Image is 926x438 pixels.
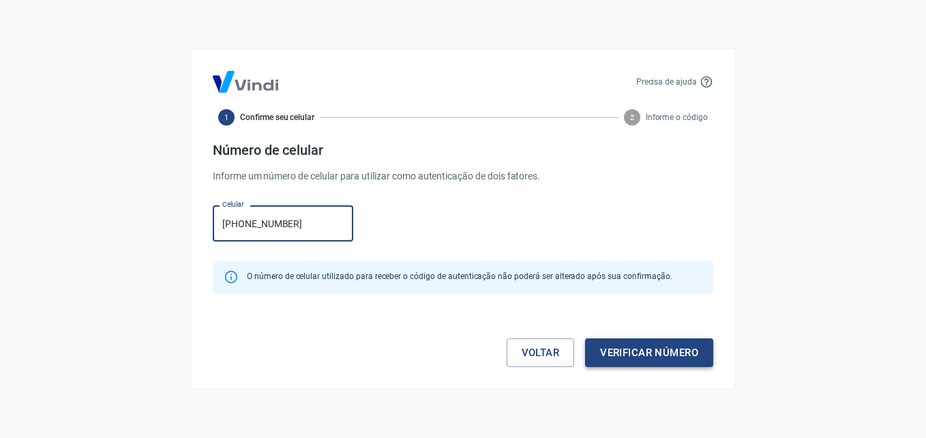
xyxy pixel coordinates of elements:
text: 1 [224,113,228,122]
p: Informe um número de celular para utilizar como autenticação de dois fatores. [213,169,713,184]
img: Logo Vind [213,71,278,93]
span: Informe o código [646,111,708,123]
h4: Número de celular [213,142,713,158]
span: Confirme seu celular [240,111,314,123]
text: 2 [630,113,634,122]
a: Voltar [507,338,575,367]
label: Celular [222,199,244,209]
p: Precisa de ajuda [636,76,697,88]
div: O número de celular utilizado para receber o código de autenticação não poderá ser alterado após ... [247,265,672,289]
button: Verificar número [585,338,713,367]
